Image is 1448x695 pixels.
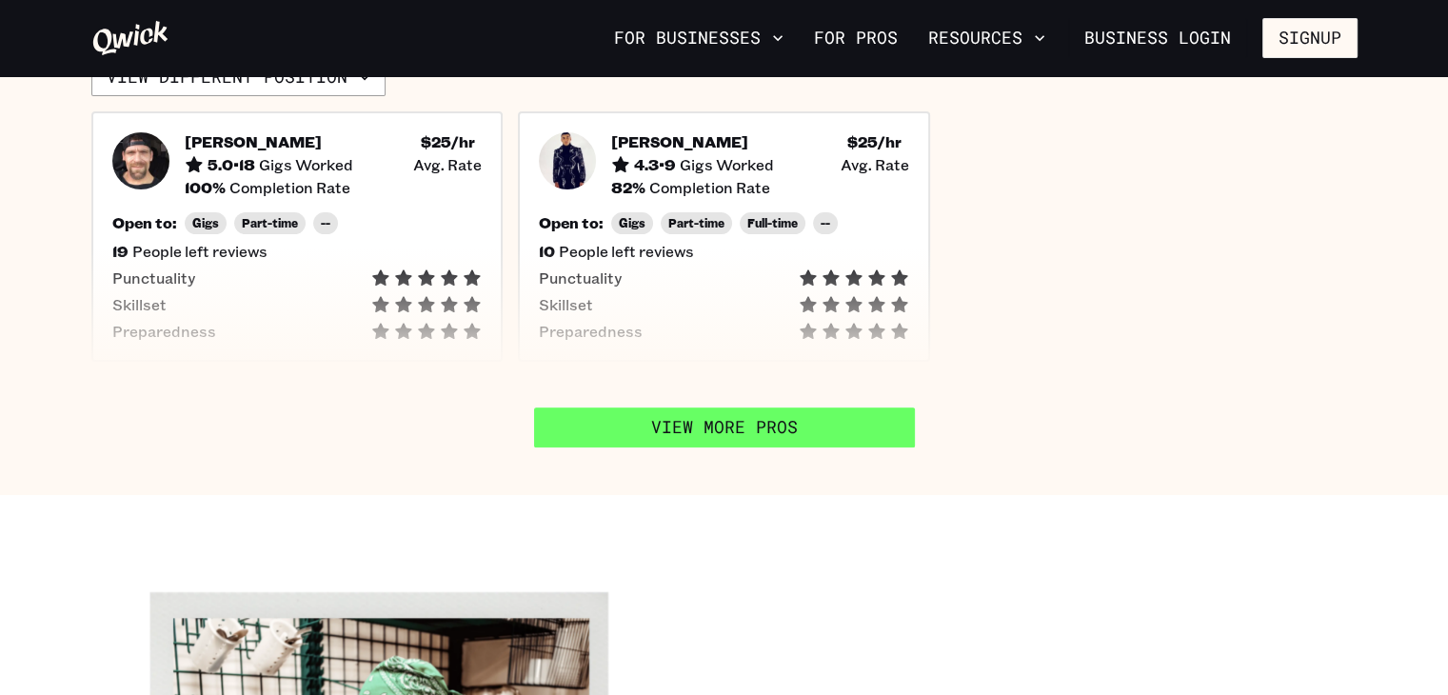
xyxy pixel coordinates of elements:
[539,242,555,261] h5: 10
[534,407,915,447] a: View More Pros
[1068,18,1247,58] a: Business Login
[421,132,475,151] h5: $ 25 /hr
[611,178,645,197] h5: 82 %
[611,132,748,151] h5: [PERSON_NAME]
[847,132,902,151] h5: $ 25 /hr
[606,22,791,54] button: For Businesses
[539,322,643,341] span: Preparedness
[539,268,622,288] span: Punctuality
[185,132,322,151] h5: [PERSON_NAME]
[539,213,604,232] h5: Open to:
[921,22,1053,54] button: Resources
[242,216,298,230] span: Part-time
[185,178,226,197] h5: 100 %
[91,111,504,362] button: Pro headshot[PERSON_NAME]5.0•18Gigs Worked$25/hr Avg. Rate100%Completion RateOpen to:GigsPart-tim...
[413,155,482,174] span: Avg. Rate
[321,216,330,230] span: --
[518,111,930,362] button: Pro headshot[PERSON_NAME]4.3•9Gigs Worked$25/hr Avg. Rate82%Completion RateOpen to:GigsPart-timeF...
[192,216,219,230] span: Gigs
[112,213,177,232] h5: Open to:
[559,242,694,261] span: People left reviews
[680,155,774,174] span: Gigs Worked
[649,178,770,197] span: Completion Rate
[821,216,830,230] span: --
[841,155,909,174] span: Avg. Rate
[259,155,353,174] span: Gigs Worked
[668,216,724,230] span: Part-time
[208,155,255,174] h5: 5.0 • 18
[806,22,905,54] a: For Pros
[229,178,350,197] span: Completion Rate
[634,155,676,174] h5: 4.3 • 9
[132,242,268,261] span: People left reviews
[112,295,167,314] span: Skillset
[539,132,596,189] img: Pro headshot
[1262,18,1358,58] button: Signup
[619,216,645,230] span: Gigs
[112,268,195,288] span: Punctuality
[91,58,386,96] button: View different position
[747,216,798,230] span: Full-time
[112,322,216,341] span: Preparedness
[539,295,593,314] span: Skillset
[112,132,169,189] img: Pro headshot
[112,242,129,261] h5: 19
